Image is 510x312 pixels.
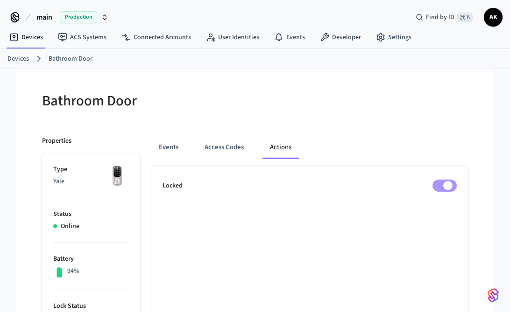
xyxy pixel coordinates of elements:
h5: Bathroom Door [42,91,249,111]
span: ⌘ K [457,13,473,22]
p: Lock Status [53,301,129,311]
img: Yale Assure Touchscreen Wifi Smart Lock, Satin Nickel, Front [106,165,129,188]
span: Find by ID [426,13,454,22]
span: AK [485,9,502,26]
a: Bathroom Door [49,54,92,64]
a: Events [267,29,312,46]
p: Type [53,165,129,174]
a: Settings [368,29,419,46]
button: Actions [262,136,299,159]
a: Devices [7,54,29,64]
a: Devices [2,29,50,46]
a: User Identities [198,29,267,46]
div: ant example [151,136,468,159]
div: Find by ID⌘ K [408,9,480,26]
p: Locked [163,181,183,191]
span: main [36,12,52,23]
button: Events [151,136,186,159]
a: Connected Accounts [114,29,198,46]
img: SeamLogoGradient.69752ec5.svg [488,288,499,303]
p: Battery [53,254,129,264]
p: Properties [42,136,71,146]
span: Production [60,11,97,23]
button: Access Codes [197,136,251,159]
p: 94% [67,266,79,276]
button: AK [484,8,503,27]
p: Status [53,209,129,219]
a: ACS Systems [50,29,114,46]
p: Yale [53,177,129,187]
a: Developer [312,29,368,46]
p: Online [61,222,79,231]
